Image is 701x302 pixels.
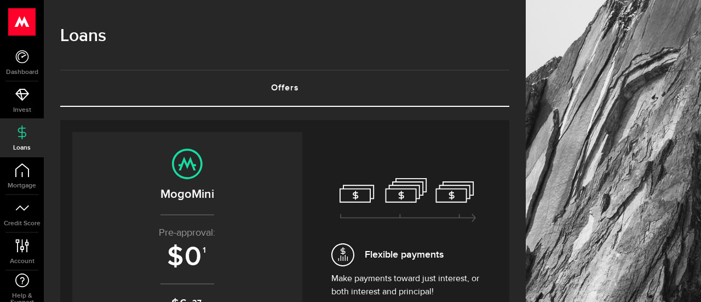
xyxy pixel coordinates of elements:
[60,71,509,106] a: Offers
[60,22,509,50] h1: Loans
[83,185,291,203] h2: MogoMini
[60,70,509,107] ul: Tabs Navigation
[167,241,185,273] span: $
[331,272,485,299] p: Make payments toward just interest, or both interest and principal!
[83,226,291,241] p: Pre-approval:
[185,241,203,273] span: 0
[365,247,444,262] span: Flexible payments
[203,246,207,255] sup: 1
[655,256,701,302] iframe: LiveChat chat widget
